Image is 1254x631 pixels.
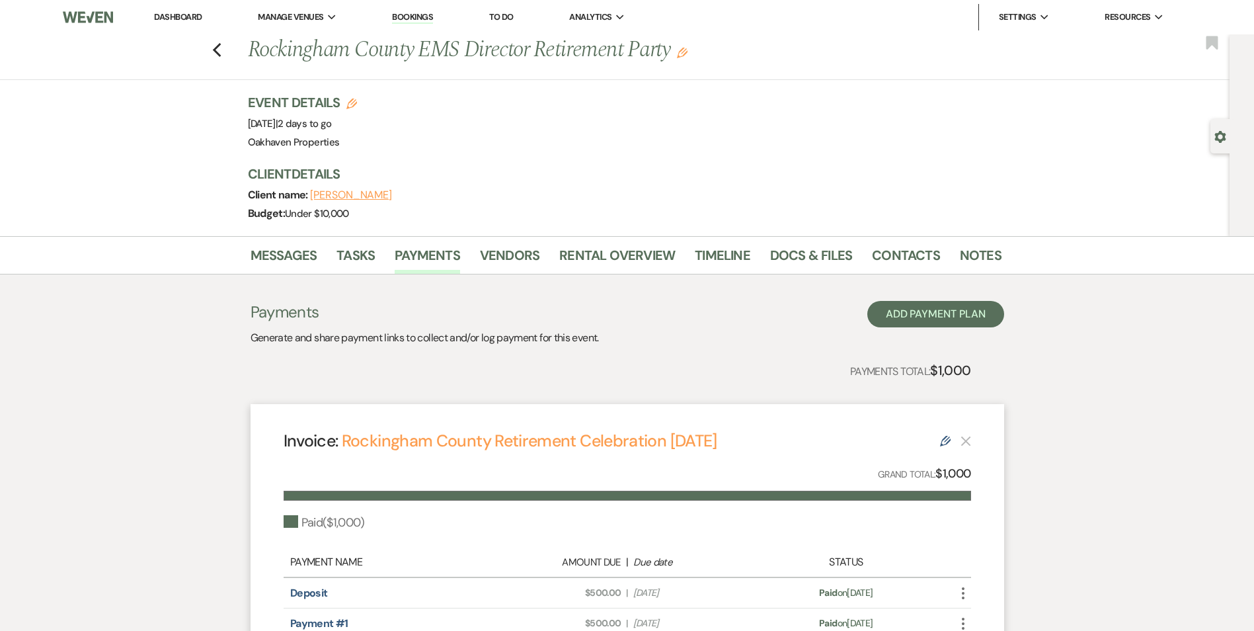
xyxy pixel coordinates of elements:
[290,616,348,630] a: Payment #1
[342,430,717,452] a: Rockingham County Retirement Celebration [DATE]
[633,586,755,600] span: [DATE]
[251,329,599,347] p: Generate and share payment links to collect and/or log payment for this event.
[626,586,627,600] span: |
[251,245,317,274] a: Messages
[499,555,621,570] div: Amount Due
[336,245,375,274] a: Tasks
[63,3,113,31] img: Weven Logo
[762,586,930,600] div: on [DATE]
[762,616,930,630] div: on [DATE]
[248,206,286,220] span: Budget:
[633,555,755,570] div: Due date
[284,514,364,532] div: Paid ( $1,000 )
[770,245,852,274] a: Docs & Files
[248,188,311,202] span: Client name:
[492,554,762,570] div: |
[677,46,687,58] button: Edit
[819,587,837,599] span: Paid
[392,11,433,24] a: Bookings
[633,616,755,630] span: [DATE]
[248,117,332,130] span: [DATE]
[872,245,940,274] a: Contacts
[276,117,332,130] span: |
[999,11,1037,24] span: Settings
[626,616,627,630] span: |
[248,165,988,183] h3: Client Details
[867,301,1004,327] button: Add Payment Plan
[290,554,492,570] div: Payment Name
[960,435,971,446] button: This payment plan cannot be deleted because it contains links that have been paid through Weven’s...
[285,207,349,220] span: Under $10,000
[154,11,202,22] a: Dashboard
[569,11,611,24] span: Analytics
[819,617,837,629] span: Paid
[395,245,460,274] a: Payments
[258,11,323,24] span: Manage Venues
[695,245,750,274] a: Timeline
[489,11,514,22] a: To Do
[960,245,1001,274] a: Notes
[499,586,621,600] span: $500.00
[499,616,621,630] span: $500.00
[480,245,539,274] a: Vendors
[278,117,331,130] span: 2 days to go
[762,554,930,570] div: Status
[930,362,970,379] strong: $1,000
[559,245,675,274] a: Rental Overview
[1105,11,1150,24] span: Resources
[290,586,328,600] a: Deposit
[248,34,840,66] h1: Rockingham County EMS Director Retirement Party
[1214,130,1226,142] button: Open lead details
[850,360,971,381] p: Payments Total:
[248,136,340,149] span: Oakhaven Properties
[310,190,392,200] button: [PERSON_NAME]
[251,301,599,323] h3: Payments
[935,466,970,482] strong: $1,000
[878,464,971,484] p: Grand Total:
[284,429,717,452] h4: Invoice:
[248,93,358,112] h3: Event Details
